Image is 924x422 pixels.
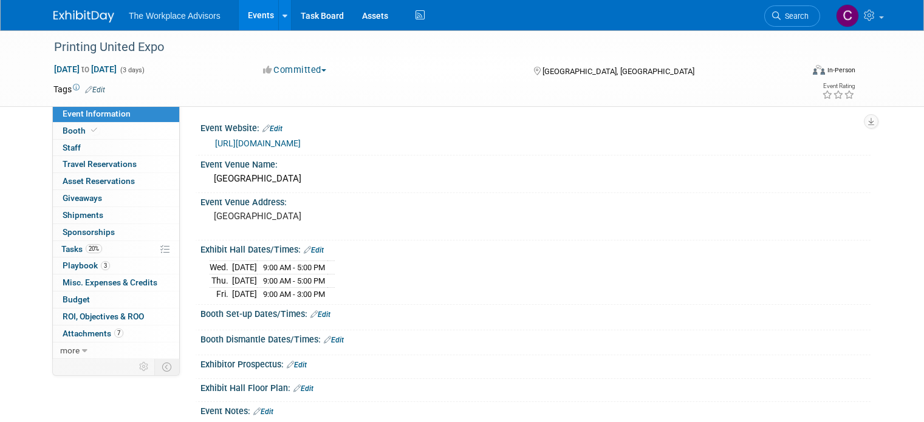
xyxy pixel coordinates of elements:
span: [DATE] [DATE] [53,64,117,75]
span: 9:00 AM - 5:00 PM [263,263,325,272]
td: Fri. [210,287,232,300]
a: Edit [287,361,307,369]
span: ROI, Objectives & ROO [63,311,144,321]
span: Asset Reservations [63,176,135,186]
span: (3 days) [119,66,145,74]
span: 9:00 AM - 3:00 PM [263,290,325,299]
a: Tasks20% [53,241,179,257]
td: Toggle Event Tabs [155,359,180,375]
td: [DATE] [232,287,257,300]
td: Personalize Event Tab Strip [134,359,155,375]
pre: [GEOGRAPHIC_DATA] [214,211,467,222]
span: The Workplace Advisors [129,11,221,21]
span: [GEOGRAPHIC_DATA], [GEOGRAPHIC_DATA] [542,67,694,76]
div: [GEOGRAPHIC_DATA] [210,169,861,188]
a: Edit [293,384,313,393]
i: Booth reservation complete [91,127,97,134]
span: Travel Reservations [63,159,137,169]
a: Asset Reservations [53,173,179,189]
img: Format-Inperson.png [813,65,825,75]
img: Claudia St. John [836,4,859,27]
span: 7 [114,328,123,338]
a: Shipments [53,207,179,223]
div: Event Venue Name: [200,155,871,171]
div: Event Format [737,63,855,81]
div: Booth Dismantle Dates/Times: [200,330,871,346]
span: more [60,345,80,355]
a: Search [764,5,820,27]
span: Budget [63,294,90,304]
div: In-Person [827,66,855,75]
a: Event Information [53,106,179,122]
a: Booth [53,123,179,139]
span: Shipments [63,210,103,220]
a: Travel Reservations [53,156,179,172]
button: Committed [259,64,331,77]
a: [URL][DOMAIN_NAME] [215,138,301,148]
td: Wed. [210,261,232,274]
div: Printing United Expo [50,36,787,58]
a: Attachments7 [53,325,179,342]
a: Edit [85,86,105,94]
span: Misc. Expenses & Credits [63,277,157,287]
div: Event Website: [200,119,871,135]
a: Edit [262,124,282,133]
td: [DATE] [232,274,257,288]
span: 20% [86,244,102,253]
span: Staff [63,143,81,152]
span: Search [781,12,809,21]
span: Sponsorships [63,227,115,237]
span: Giveaways [63,193,102,203]
div: Booth Set-up Dates/Times: [200,305,871,321]
a: Sponsorships [53,224,179,240]
span: Event Information [63,109,131,118]
a: Giveaways [53,190,179,206]
img: ExhibitDay [53,10,114,22]
span: Tasks [61,244,102,254]
a: Edit [310,310,330,319]
span: Playbook [63,260,110,270]
div: Exhibitor Prospectus: [200,355,871,371]
span: to [80,64,91,74]
a: Budget [53,291,179,308]
div: Exhibit Hall Dates/Times: [200,240,871,256]
a: Staff [53,140,179,156]
a: Edit [253,407,273,416]
div: Exhibit Hall Floor Plan: [200,379,871,395]
div: Event Rating [822,83,855,89]
span: Attachments [63,328,123,338]
td: Tags [53,83,105,95]
span: 9:00 AM - 5:00 PM [263,276,325,285]
a: Edit [324,336,344,344]
a: Edit [304,246,324,254]
a: Misc. Expenses & Credits [53,274,179,291]
span: 3 [101,261,110,270]
td: Thu. [210,274,232,288]
span: Booth [63,126,100,135]
a: Playbook3 [53,257,179,274]
td: [DATE] [232,261,257,274]
div: Event Venue Address: [200,193,871,208]
a: ROI, Objectives & ROO [53,308,179,325]
div: Event Notes: [200,402,871,418]
a: more [53,342,179,359]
